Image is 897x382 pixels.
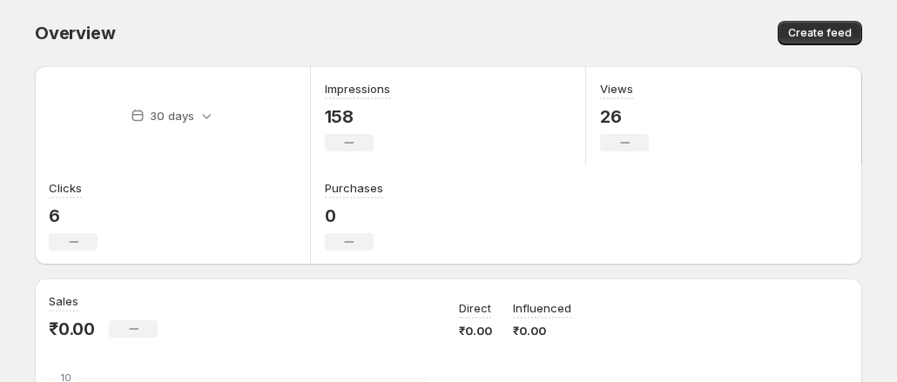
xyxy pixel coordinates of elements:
p: 0 [325,205,383,226]
p: ₹0.00 [513,322,571,339]
h3: Views [600,80,633,97]
p: 26 [600,106,649,127]
p: ₹0.00 [459,322,492,339]
h3: Clicks [49,179,82,197]
button: Create feed [778,21,862,45]
span: Overview [35,23,115,44]
p: Direct [459,299,491,317]
p: 158 [325,106,390,127]
span: Create feed [788,26,852,40]
h3: Impressions [325,80,390,97]
p: 6 [49,205,98,226]
p: Influenced [513,299,571,317]
p: ₹0.00 [49,318,95,339]
p: 30 days [150,107,194,124]
h3: Sales [49,292,78,310]
h3: Purchases [325,179,383,197]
